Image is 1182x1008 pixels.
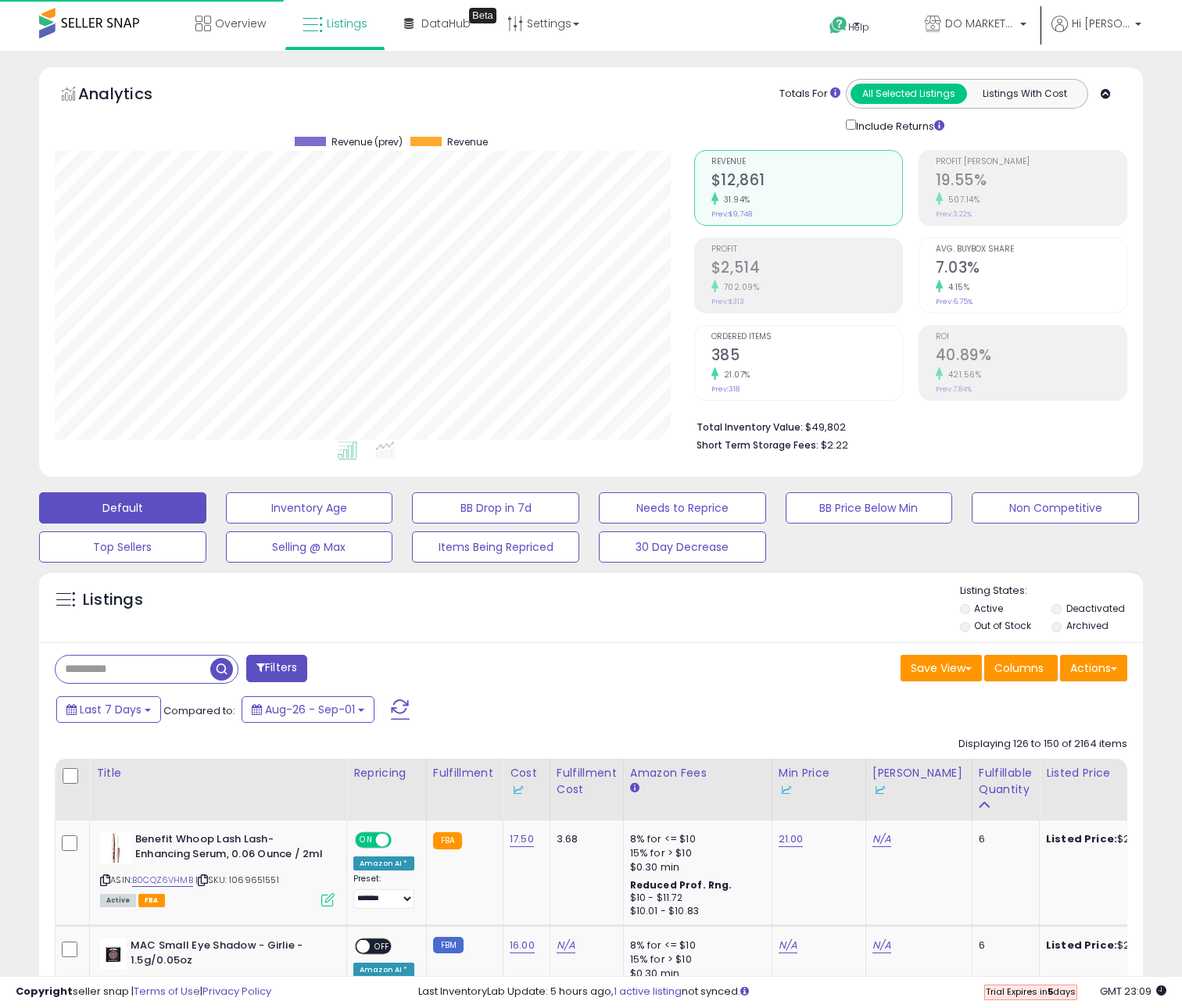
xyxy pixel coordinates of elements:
span: ON [356,834,376,847]
span: Last 7 Days [80,702,141,717]
small: 21.07% [718,369,750,381]
div: Cost [510,765,543,798]
div: 6 [979,938,1027,953]
small: FBM [433,937,464,953]
h5: Listings [83,589,143,611]
h2: $12,861 [711,171,902,192]
span: Listings [327,16,367,31]
h2: 19.55% [936,171,1126,192]
div: Listed Price [1046,765,1181,781]
img: 21ejPqVDEuL._SL40_.jpg [100,832,131,863]
div: Last InventoryLab Update: 5 hours ago, not synced. [418,985,1166,999]
span: Help [848,20,869,34]
i: Get Help [829,16,848,35]
div: Displaying 126 to 150 of 2164 items [958,737,1127,752]
b: MAC Small Eye Shadow - Girlie - 1.5g/0.05oz [131,938,321,971]
span: Compared to: [163,703,235,718]
a: N/A [872,831,891,847]
small: 507.14% [943,194,980,206]
span: OFF [389,834,414,847]
button: Selling @ Max [226,531,393,563]
small: Prev: $313 [711,297,744,306]
small: 31.94% [718,194,750,206]
img: InventoryLab Logo [779,782,794,798]
img: InventoryLab Logo [872,782,888,798]
h2: $2,514 [711,259,902,280]
img: 31EKfnihd5L._SL40_.jpg [100,938,127,970]
small: 4.15% [943,281,970,293]
small: Prev: 3.22% [936,209,972,219]
div: Repricing [353,765,420,781]
div: ASIN: [100,832,335,905]
a: 21.00 [779,831,804,847]
div: Preset: [353,874,414,909]
b: Listed Price: [1046,831,1117,846]
div: 15% for > $10 [630,846,760,860]
small: Prev: 7.84% [936,384,972,394]
div: Title [96,765,340,781]
span: Profit [711,245,902,254]
b: Benefit Whoop Lash Lash-Enhancing Serum, 0.06 Ounce / 2ml [135,832,325,865]
span: ROI [936,333,1126,341]
button: BB Price Below Min [786,492,953,524]
div: Fulfillable Quantity [979,765,1033,798]
div: $0.30 min [630,860,760,874]
div: Include Returns [834,116,963,134]
small: Prev: 6.75% [936,297,972,306]
div: Totals For [779,87,840,102]
a: Privacy Policy [202,984,271,999]
a: B0CQZ6VHMB [132,874,193,887]
button: Needs to Reprice [599,492,766,524]
button: Last 7 Days [56,696,161,723]
div: Some or all of the values in this column are provided from Inventory Lab. [779,781,859,798]
label: Active [974,602,1003,615]
b: 5 [1048,985,1053,998]
div: Some or all of the values in this column are provided from Inventory Lab. [872,781,965,798]
span: Overview [215,16,266,31]
button: Top Sellers [39,531,206,563]
button: Inventory Age [226,492,393,524]
button: BB Drop in 7d [412,492,579,524]
button: Non Competitive [972,492,1139,524]
a: N/A [557,938,575,953]
span: Trial Expires in days [986,985,1076,998]
a: Hi [PERSON_NAME] [1051,16,1141,51]
div: 8% for <= $10 [630,938,760,953]
span: All listings currently available for purchase on Amazon [100,894,136,907]
a: 16.00 [510,938,535,953]
h2: 40.89% [936,346,1126,367]
b: Reduced Prof. Rng. [630,878,732,892]
button: 30 Day Decrease [599,531,766,563]
small: Prev: 318 [711,384,740,394]
button: Filters [246,655,307,682]
div: [PERSON_NAME] [872,765,965,798]
span: FBA [138,894,165,907]
button: Default [39,492,206,524]
span: Revenue (prev) [331,137,403,148]
h2: 385 [711,346,902,367]
label: Deactivated [1066,602,1125,615]
small: FBA [433,832,462,849]
a: Help [817,4,900,51]
span: 2025-09-9 23:09 GMT [1100,984,1166,999]
span: Ordered Items [711,333,902,341]
div: 3.68 [557,832,611,846]
div: $10 - $11.72 [630,892,760,905]
span: Avg. Buybox Share [936,245,1126,254]
div: $10.01 - $10.83 [630,905,760,918]
span: $2.22 [821,438,848,452]
button: Items Being Repriced [412,531,579,563]
strong: Copyright [16,984,73,999]
button: All Selected Listings [851,84,967,104]
button: Columns [984,655,1058,681]
span: Revenue [447,137,488,148]
div: 6 [979,832,1027,846]
img: InventoryLab Logo [510,782,525,798]
a: 17.50 [510,831,534,847]
div: 8% for <= $10 [630,832,760,846]
div: $27.96 [1046,938,1176,953]
button: Aug-26 - Sep-01 [242,696,374,723]
div: Amazon Fees [630,765,765,781]
span: Revenue [711,158,902,166]
span: | SKU: 1069651551 [195,874,279,886]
